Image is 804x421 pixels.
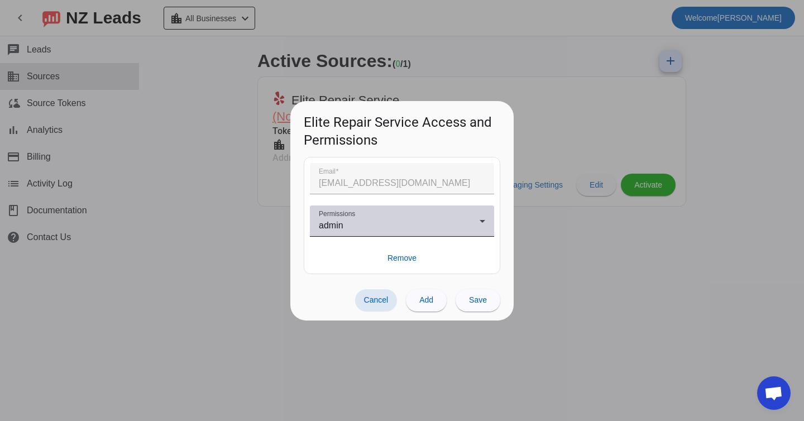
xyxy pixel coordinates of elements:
[406,289,447,312] button: Add
[757,376,791,410] div: Open chat
[419,295,433,304] span: Add
[364,295,389,304] span: Cancel
[456,289,500,312] button: Save
[355,289,398,312] button: Cancel
[319,210,355,217] mat-label: Permissions
[290,101,514,156] h1: Elite Repair Service Access and Permissions
[319,168,336,175] mat-label: Email
[469,295,487,304] span: Save
[310,248,494,268] button: Remove
[319,221,343,230] span: admin
[387,252,417,264] span: Remove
